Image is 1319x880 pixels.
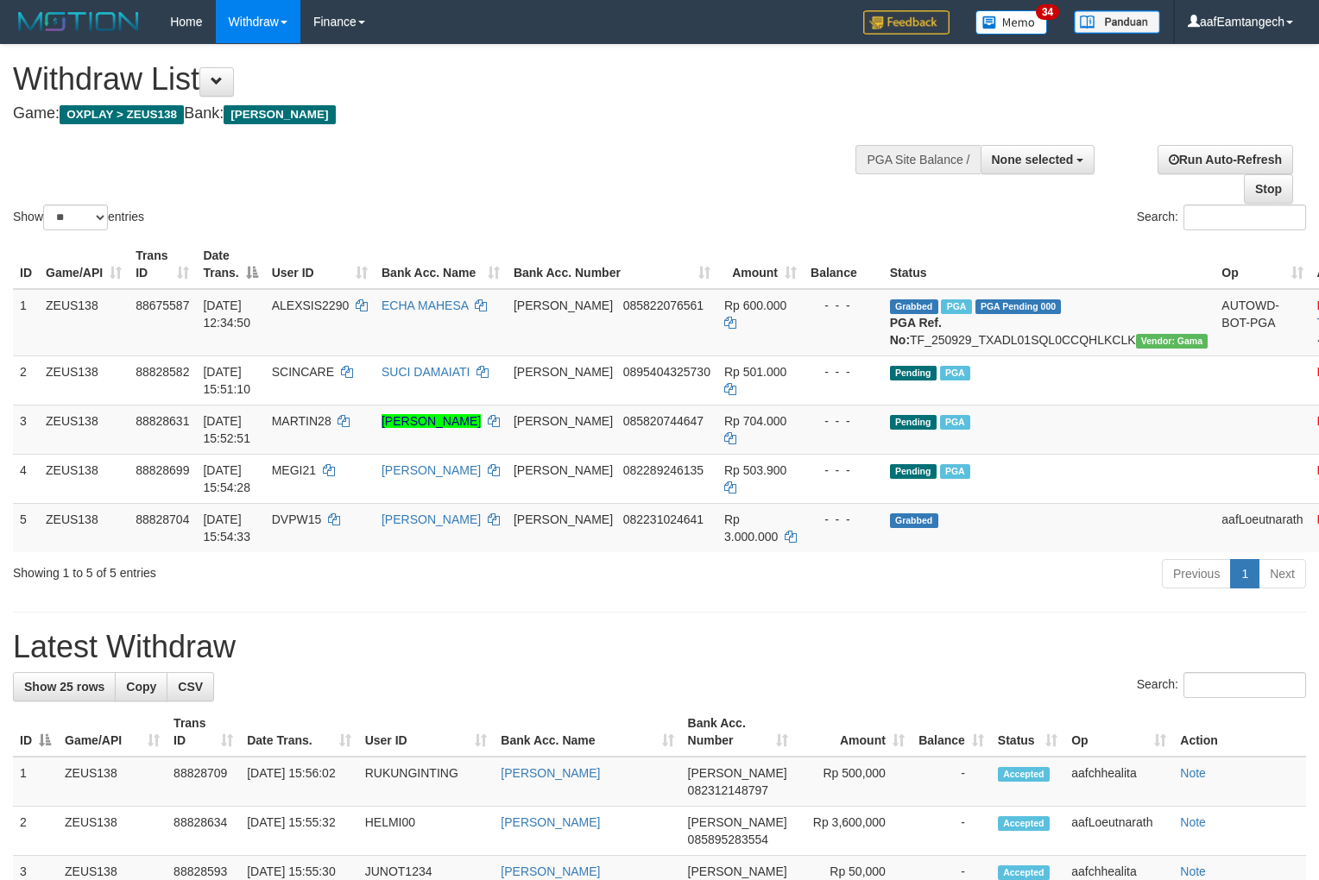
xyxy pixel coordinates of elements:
span: Accepted [998,865,1050,880]
th: Amount: activate to sort column ascending [795,707,912,757]
td: AUTOWD-BOT-PGA [1215,289,1310,356]
th: Game/API: activate to sort column ascending [58,707,167,757]
a: 1 [1230,559,1259,588]
td: ZEUS138 [39,405,129,454]
a: Next [1259,559,1306,588]
img: Feedback.jpg [863,10,950,35]
span: Rp 3.000.000 [724,512,778,544]
a: SUCI DAMAIATI [382,365,470,379]
span: Copy 082231024641 to clipboard [623,512,704,526]
a: Previous [1162,559,1231,588]
span: [PERSON_NAME] [514,414,613,428]
td: aafLoeutnarath [1064,807,1173,856]
span: Rp 501.000 [724,365,786,379]
td: ZEUS138 [58,807,167,856]
div: - - - [811,297,876,314]
span: DVPW15 [272,512,322,526]
th: Status: activate to sort column ascending [991,707,1064,757]
a: Note [1180,815,1206,829]
td: 5 [13,503,39,552]
a: Note [1180,766,1206,780]
select: Showentries [43,204,108,230]
input: Search: [1183,672,1306,698]
span: [PERSON_NAME] [688,864,787,878]
th: Game/API: activate to sort column ascending [39,240,129,289]
a: ECHA MAHESA [382,299,468,312]
span: Accepted [998,816,1050,831]
span: 88828704 [136,512,189,526]
td: [DATE] 15:55:32 [240,807,357,856]
span: 88828582 [136,365,189,379]
a: Show 25 rows [13,672,116,701]
td: RUKUNGINTING [358,757,495,807]
span: Rp 704.000 [724,414,786,428]
th: Date Trans.: activate to sort column descending [196,240,264,289]
th: Op: activate to sort column ascending [1064,707,1173,757]
td: - [912,757,991,807]
div: - - - [811,511,876,528]
span: Pending [890,415,937,430]
td: - [912,807,991,856]
span: Vendor URL: https://trx31.1velocity.biz [1136,334,1209,349]
th: Bank Acc. Name: activate to sort column ascending [494,707,680,757]
h4: Game: Bank: [13,105,862,123]
span: [PERSON_NAME] [514,365,613,379]
a: [PERSON_NAME] [501,766,600,780]
label: Search: [1137,204,1306,230]
span: PGA Pending [975,299,1062,314]
span: Marked by aafpengsreynich [941,299,971,314]
th: Trans ID: activate to sort column ascending [129,240,196,289]
span: Grabbed [890,513,938,528]
td: 4 [13,454,39,503]
td: aafLoeutnarath [1215,503,1310,552]
td: 1 [13,757,58,807]
a: Run Auto-Refresh [1158,145,1293,174]
a: [PERSON_NAME] [382,463,481,477]
label: Search: [1137,672,1306,698]
span: Rp 600.000 [724,299,786,312]
span: 88675587 [136,299,189,312]
img: panduan.png [1074,10,1160,34]
span: MARTIN28 [272,414,331,428]
td: HELMI00 [358,807,495,856]
div: - - - [811,462,876,479]
span: SCINCARE [272,365,334,379]
div: Showing 1 to 5 of 5 entries [13,557,537,581]
span: [PERSON_NAME] [514,463,613,477]
th: Bank Acc. Number: activate to sort column ascending [507,240,717,289]
th: Bank Acc. Number: activate to sort column ascending [681,707,796,757]
td: 2 [13,807,58,856]
h1: Latest Withdraw [13,630,1306,664]
h1: Withdraw List [13,62,862,97]
span: Copy 085822076561 to clipboard [623,299,704,312]
span: CSV [178,680,203,694]
span: 34 [1036,4,1059,20]
th: Trans ID: activate to sort column ascending [167,707,240,757]
span: [DATE] 15:51:10 [203,365,250,396]
span: Copy [126,680,156,694]
td: aafchhealita [1064,757,1173,807]
span: Copy 085820744647 to clipboard [623,414,704,428]
span: Rp 503.900 [724,463,786,477]
div: PGA Site Balance / [855,145,980,174]
th: User ID: activate to sort column ascending [358,707,495,757]
input: Search: [1183,204,1306,230]
span: 88828631 [136,414,189,428]
td: 3 [13,405,39,454]
td: 2 [13,355,39,405]
a: Note [1180,864,1206,878]
a: [PERSON_NAME] [382,414,481,428]
th: Date Trans.: activate to sort column ascending [240,707,357,757]
span: [DATE] 15:54:33 [203,512,250,544]
span: 88828699 [136,463,189,477]
td: Rp 3,600,000 [795,807,912,856]
span: OXPLAY > ZEUS138 [60,105,184,124]
span: Copy 082289246135 to clipboard [623,463,704,477]
span: Copy 085895283554 to clipboard [688,833,768,846]
span: ALEXSIS2290 [272,299,350,312]
span: Copy 0895404325730 to clipboard [623,365,710,379]
td: ZEUS138 [39,454,129,503]
a: Stop [1244,174,1293,204]
a: Copy [115,672,167,701]
th: Amount: activate to sort column ascending [717,240,804,289]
